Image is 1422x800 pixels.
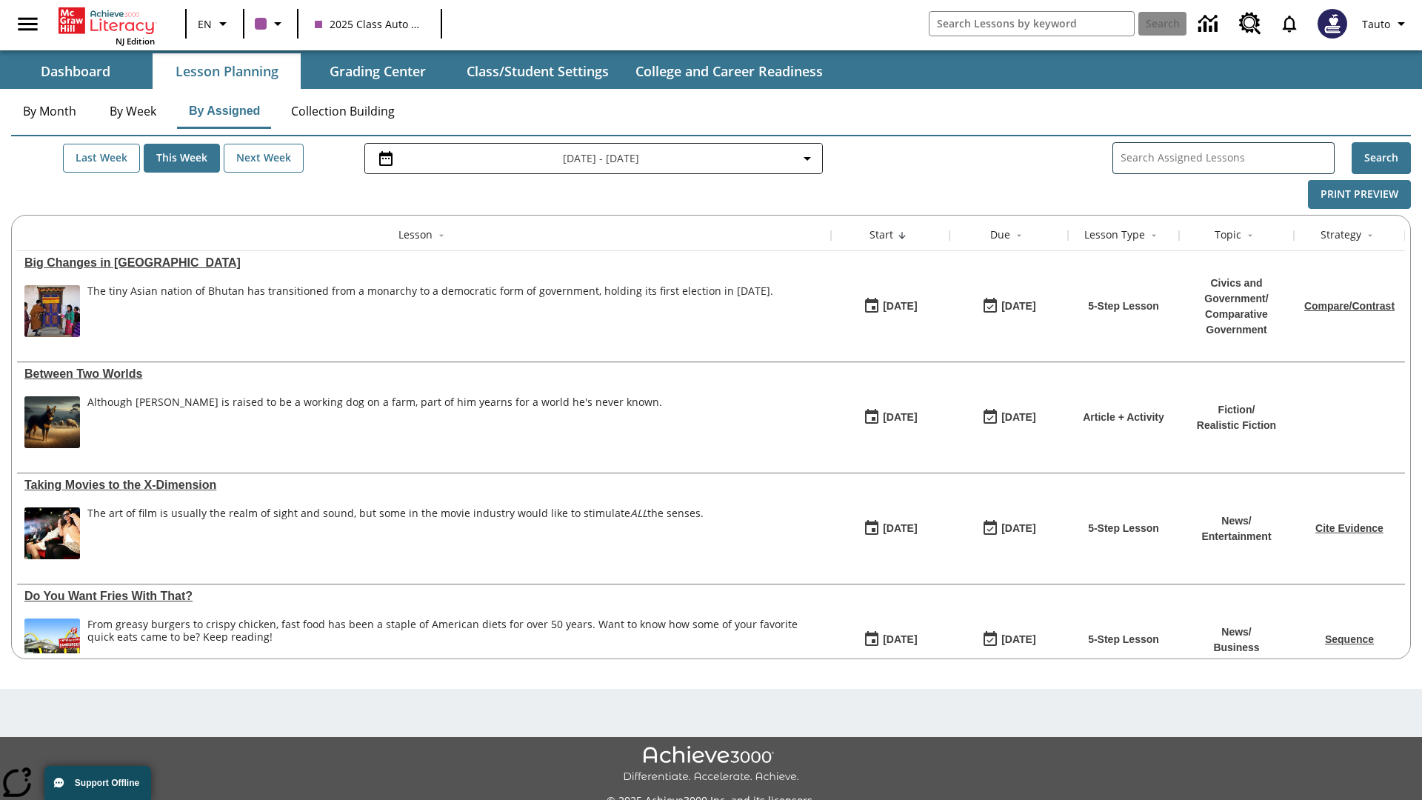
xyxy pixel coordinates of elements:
button: Sort [1145,227,1163,244]
span: NJ Edition [116,36,155,47]
button: Search [1352,142,1411,174]
button: Open side menu [6,2,50,46]
button: By Week [96,93,170,129]
a: Big Changes in Bhutan, Lessons [24,256,824,270]
div: [DATE] [883,408,917,427]
div: Start [869,227,893,242]
button: Sort [893,227,911,244]
div: Lesson Type [1084,227,1145,242]
div: [DATE] [1001,297,1035,316]
img: Achieve3000 Differentiate Accelerate Achieve [623,746,799,784]
button: Select the date range menu item [371,150,816,167]
p: News / [1213,624,1259,640]
button: Profile/Settings [1356,10,1416,37]
p: The art of film is usually the realm of sight and sound, but some in the movie industry would lik... [87,507,704,520]
button: Support Offline [44,766,151,800]
div: Between Two Worlds [24,367,824,381]
div: The tiny Asian nation of Bhutan has transitioned from a monarchy to a democratic form of governme... [87,285,773,298]
button: Lesson Planning [153,53,301,89]
div: Although Chip is raised to be a working dog on a farm, part of him yearns for a world he's never ... [87,396,662,448]
p: 5-Step Lesson [1088,299,1159,314]
button: This Week [144,144,220,173]
button: By Month [11,93,88,129]
div: Do You Want Fries With That? [24,590,824,603]
a: Notifications [1270,4,1309,43]
button: Class/Student Settings [455,53,621,89]
a: Sequence [1325,633,1374,645]
button: Grading Center [304,53,452,89]
button: Sort [1010,227,1028,244]
a: Taking Movies to the X-Dimension, Lessons [24,479,824,492]
img: Panel in front of the seats sprays water mist to the happy audience at a 4DX-equipped theater. [24,507,80,559]
div: Lesson [398,227,433,242]
a: Cite Evidence [1315,522,1383,534]
div: Due [990,227,1010,242]
button: Select a new avatar [1309,4,1356,43]
p: Article + Activity [1083,410,1164,425]
button: Dashboard [1,53,150,89]
a: Do You Want Fries With That?, Lessons [24,590,824,603]
button: 07/20/26: Last day the lesson can be accessed [977,626,1041,654]
img: A group of people stand outside the decorated door of a temple in Bhutan, which held its first de... [24,285,80,337]
div: From greasy burgers to crispy chicken, fast food has been a staple of American diets for over 50 ... [87,619,824,670]
span: EN [198,16,212,32]
p: Comparative Government [1186,307,1286,338]
p: Business [1213,640,1259,656]
em: ALL [630,506,647,520]
button: 08/28/25: Last day the lesson can be accessed [977,293,1041,321]
span: Support Offline [75,778,139,788]
a: Data Center [1189,4,1230,44]
button: Sort [433,227,450,244]
button: 08/24/25: Last day the lesson can be accessed [977,515,1041,543]
div: [DATE] [883,630,917,649]
div: Strategy [1321,227,1361,242]
button: 08/27/25: First time the lesson was available [858,293,922,321]
a: Home [59,6,155,36]
button: 07/14/25: First time the lesson was available [858,626,922,654]
p: Civics and Government / [1186,276,1286,307]
p: 5-Step Lesson [1088,632,1159,647]
p: News / [1201,513,1271,529]
div: [DATE] [883,519,917,538]
span: [DATE] - [DATE] [563,150,639,166]
button: Collection Building [279,93,407,129]
div: The art of film is usually the realm of sight and sound, but some in the movie industry would lik... [87,507,704,559]
button: Class color is purple. Change class color [249,10,293,37]
button: 08/18/25: First time the lesson was available [858,515,922,543]
input: search field [929,12,1134,36]
span: 2025 Class Auto Grade 13 [315,16,424,32]
button: By Assigned [177,93,272,129]
a: Between Two Worlds, Lessons [24,367,824,381]
p: Realistic Fiction [1197,418,1276,433]
span: Tauto [1362,16,1390,32]
div: Home [59,4,155,47]
button: Print Preview [1308,180,1411,209]
a: Compare/Contrast [1304,300,1395,312]
div: [DATE] [883,297,917,316]
button: College and Career Readiness [624,53,835,89]
p: Entertainment [1201,529,1271,544]
img: Avatar [1318,9,1347,39]
p: Fiction / [1197,402,1276,418]
button: Last Week [63,144,140,173]
div: Big Changes in Bhutan [24,256,824,270]
img: A dog with dark fur and light tan markings looks off into the distance while sheep graze in the b... [24,396,80,448]
button: Sort [1241,227,1259,244]
button: Next Week [224,144,304,173]
button: Language: EN, Select a language [191,10,238,37]
div: Taking Movies to the X-Dimension [24,479,824,492]
button: Sort [1361,227,1379,244]
div: [DATE] [1001,408,1035,427]
div: [DATE] [1001,630,1035,649]
p: 5-Step Lesson [1088,521,1159,536]
div: Although [PERSON_NAME] is raised to be a working dog on a farm, part of him yearns for a world he... [87,396,662,409]
div: The tiny Asian nation of Bhutan has transitioned from a monarchy to a democratic form of governme... [87,285,773,337]
input: Search Assigned Lessons [1121,147,1334,169]
div: [DATE] [1001,519,1035,538]
div: Topic [1215,227,1241,242]
svg: Collapse Date Range Filter [798,150,816,167]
